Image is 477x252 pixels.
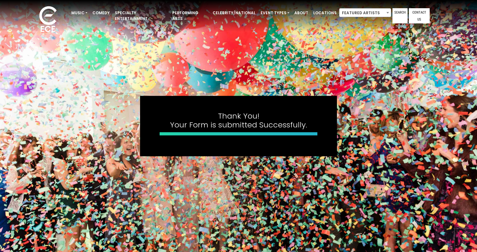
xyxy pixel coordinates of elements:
[292,8,311,18] a: About
[32,4,64,35] img: ece_new_logo_whitev2-1.png
[170,8,210,24] a: Performing Arts
[112,8,170,24] a: Specialty Entertainment
[392,8,408,23] a: Search
[339,9,391,17] span: Featured Artists
[90,8,112,18] a: Comedy
[69,8,90,18] a: Music
[210,8,258,18] a: Celebrity/National
[339,8,391,17] span: Featured Artists
[258,8,292,18] a: Event Types
[311,8,339,18] a: Locations
[409,8,430,23] a: Contact Us
[160,112,317,130] h4: Thank You! Your Form is submitted Successfully.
